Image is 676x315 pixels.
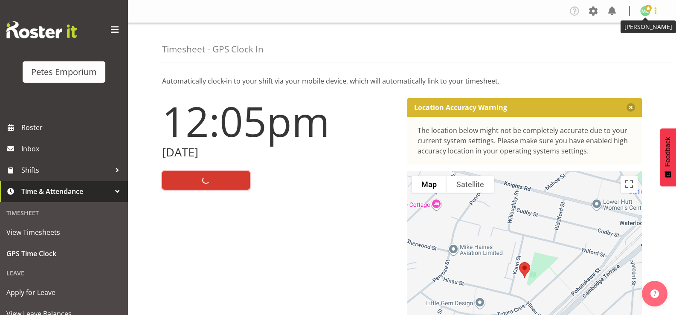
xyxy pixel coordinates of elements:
button: Show satellite imagery [447,176,494,193]
button: Show street map [412,176,447,193]
img: Rosterit website logo [6,21,77,38]
span: Roster [21,121,124,134]
a: GPS Time Clock [2,243,126,264]
a: View Timesheets [2,222,126,243]
div: Petes Emporium [31,66,97,78]
button: Feedback - Show survey [660,128,676,186]
button: Toggle fullscreen view [621,176,638,193]
span: Apply for Leave [6,286,122,299]
p: Automatically clock-in to your shift via your mobile device, which will automatically link to you... [162,76,642,86]
p: Location Accuracy Warning [414,103,507,112]
h1: 12:05pm [162,98,397,144]
span: Time & Attendance [21,185,111,198]
span: Feedback [664,137,672,167]
span: View Timesheets [6,226,122,239]
h2: [DATE] [162,146,397,159]
div: Timesheet [2,204,126,222]
a: Apply for Leave [2,282,126,303]
h4: Timesheet - GPS Clock In [162,44,264,54]
div: The location below might not be completely accurate due to your current system settings. Please m... [418,125,632,156]
span: Inbox [21,142,124,155]
span: GPS Time Clock [6,247,122,260]
button: Close message [627,103,635,112]
span: Shifts [21,164,111,176]
div: Leave [2,264,126,282]
img: melissa-cowen2635.jpg [640,6,650,16]
img: help-xxl-2.png [650,289,659,298]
